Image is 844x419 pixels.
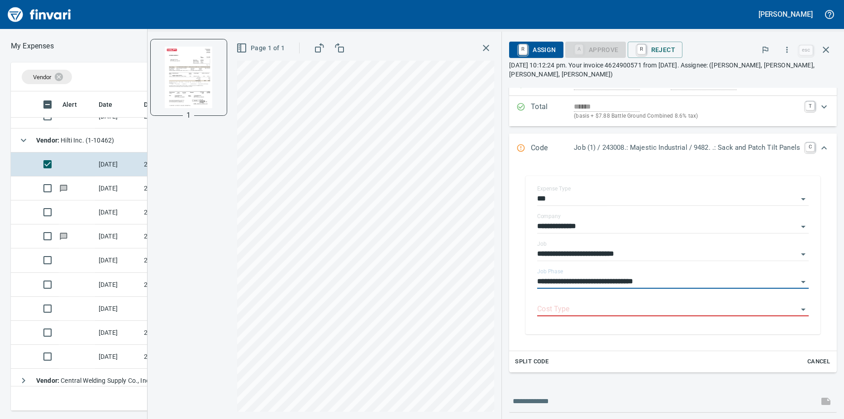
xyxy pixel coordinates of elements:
button: Open [797,303,810,316]
span: Date [99,99,113,110]
td: 243007 [140,224,222,248]
img: Page 1 [158,47,219,108]
td: 243007 [140,200,222,224]
h5: [PERSON_NAME] [758,10,813,19]
a: esc [799,45,813,55]
span: Central Welding Supply Co., Inc (1-23924) [36,377,179,384]
td: [DATE] [95,321,140,345]
td: [DATE] [95,345,140,369]
td: [DATE] [95,200,140,224]
strong: Vendor : [36,377,61,384]
label: Company [537,214,561,219]
td: [DATE] [95,176,140,200]
nav: breadcrumb [11,41,54,52]
img: Finvari [5,4,73,25]
span: Description [144,99,190,110]
button: More [777,40,797,60]
p: My Expenses [11,41,54,52]
button: Open [797,220,810,233]
div: Expand [509,133,837,163]
p: [DATE] 10:12:24 pm. Your invoice 4624900571 from [DATE]. Assignee: ([PERSON_NAME], [PERSON_NAME],... [509,61,837,79]
span: Reject [635,42,675,57]
a: R [519,44,527,54]
td: [DATE] [95,248,140,272]
label: Expense Type [537,186,571,191]
span: Split Code [515,357,548,367]
td: [DATE] [95,152,140,176]
span: Assign [516,42,556,57]
p: 1 [186,110,191,121]
td: 243008 [140,345,222,369]
span: Alert [62,99,77,110]
span: Cancel [806,357,831,367]
td: 243008 [140,248,222,272]
button: Open [797,248,810,261]
td: [DATE] [95,297,140,321]
p: Job (1) / 243008.: Majestic Industrial / 9482. .: Sack and Patch Tilt Panels [574,143,800,153]
div: Cost Type required [565,45,626,53]
span: Hilti Inc. (1-10462) [36,137,114,144]
button: Open [797,276,810,288]
p: Total [531,101,574,121]
span: Page 1 of 1 [238,43,285,54]
button: Flag [755,40,775,60]
div: Vendor [22,70,72,84]
td: [DATE] [95,273,140,297]
td: 243007 [140,152,222,176]
span: Description [144,99,178,110]
button: Cancel [804,355,833,369]
td: 243007 [140,176,222,200]
span: Date [99,99,124,110]
p: Code [531,143,574,154]
button: Split Code [513,355,551,369]
button: RReject [628,42,682,58]
div: Expand [509,96,837,126]
a: T [806,101,815,110]
span: Close invoice [797,39,837,61]
a: R [637,44,646,54]
label: Job [537,241,547,247]
div: Expand [509,163,837,372]
button: [PERSON_NAME] [756,7,815,21]
span: Vendor [33,74,51,81]
button: RAssign [509,42,563,58]
button: Page 1 of 1 [234,40,288,57]
span: Has messages [59,185,68,191]
td: [DATE] [95,224,140,248]
span: Alert [62,99,89,110]
label: Job Phase [537,269,563,274]
p: (basis + $7.88 Battle Ground Combined 8.6% tax) [574,112,800,121]
button: Open [797,193,810,205]
td: 243007 [140,273,222,297]
a: C [806,143,815,152]
span: Has messages [59,233,68,239]
td: 243008 [140,321,222,345]
strong: Vendor : [36,137,61,144]
span: This records your message into the invoice and notifies anyone mentioned [815,390,837,412]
